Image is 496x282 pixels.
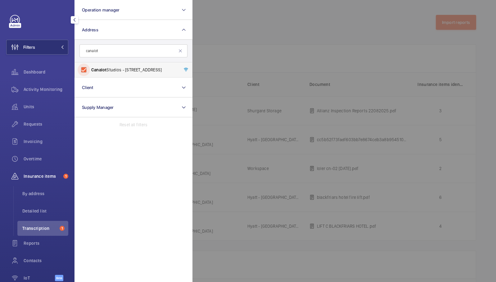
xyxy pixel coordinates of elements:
span: Overtime [24,156,68,162]
span: Transcription [22,225,57,231]
span: Detailed list [22,208,68,214]
span: Filters [23,44,35,50]
span: Invoicing [24,138,68,145]
span: Requests [24,121,68,127]
span: 1 [63,174,68,179]
span: 1 [60,226,65,231]
span: Contacts [24,257,68,264]
span: Dashboard [24,69,68,75]
span: Units [24,104,68,110]
span: Insurance items [24,173,61,179]
button: Filters [6,40,68,55]
span: By address [22,190,68,197]
span: Reports [24,240,68,246]
span: Activity Monitoring [24,86,68,92]
span: IoT [24,275,55,281]
span: Beta [55,275,63,281]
